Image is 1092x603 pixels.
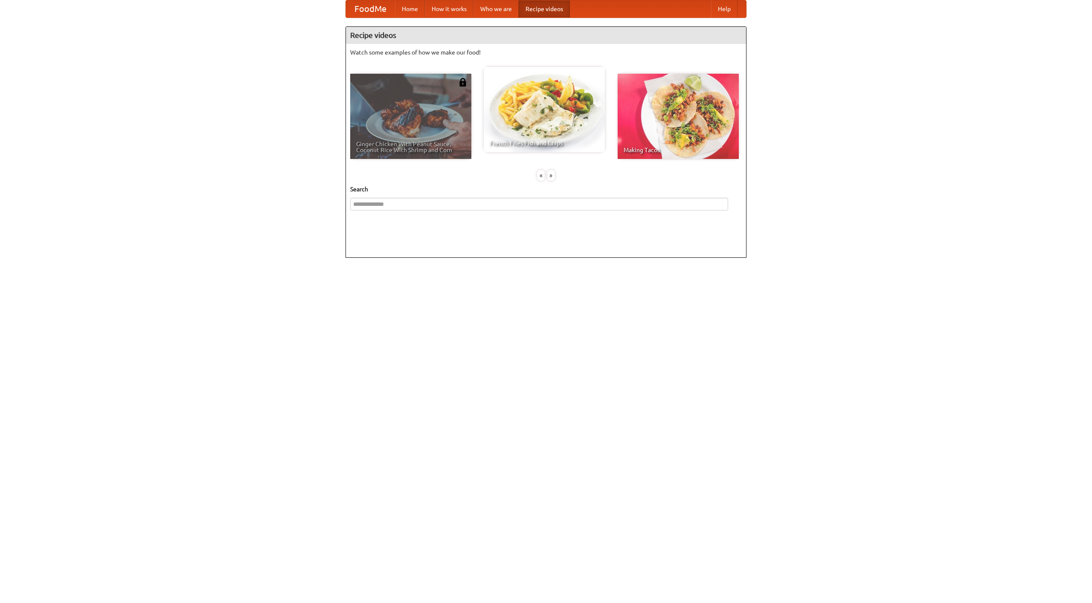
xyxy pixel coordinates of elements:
a: FoodMe [346,0,395,17]
div: « [537,170,545,181]
a: Help [711,0,738,17]
a: French Fries Fish and Chips [484,67,605,152]
div: » [547,170,555,181]
span: French Fries Fish and Chips [490,140,599,146]
a: Making Tacos [618,74,739,159]
a: Home [395,0,425,17]
h5: Search [350,185,742,193]
h4: Recipe videos [346,27,746,44]
a: Who we are [473,0,519,17]
p: Watch some examples of how we make our food! [350,48,742,57]
img: 483408.png [459,78,467,87]
a: Recipe videos [519,0,570,17]
a: How it works [425,0,473,17]
span: Making Tacos [624,147,733,153]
